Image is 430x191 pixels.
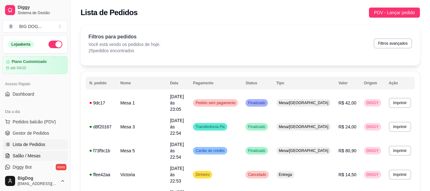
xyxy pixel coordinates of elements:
[13,164,32,170] span: Diggy Bot
[18,181,58,186] span: [EMAIL_ADDRESS][DOMAIN_NAME]
[89,124,113,130] div: d8f20167
[12,59,47,64] article: Plano Customizado
[389,170,411,180] button: Imprimir
[88,48,161,54] p: 25 pedidos encontrados
[3,20,68,33] button: Select a team
[3,56,68,74] a: Plano Customizadoaté 04/10
[18,176,58,181] span: BigDog
[88,33,161,41] p: Filtros para pedidos
[278,124,330,129] span: Mesa/[GEOGRAPHIC_DATA]
[89,100,113,106] div: 9dc17
[3,139,68,149] a: Lista de Pedidos
[335,77,360,89] th: Valor
[88,41,161,48] p: Você está vendo os pedidos de hoje.
[194,172,211,177] span: Dinheiro
[18,5,65,10] span: Diggy
[10,65,26,70] article: até 04/10
[3,107,68,117] div: Dia a dia
[278,172,293,177] span: Entrega
[389,98,411,108] button: Imprimir
[13,141,45,148] span: Lista de Pedidos
[166,77,189,89] th: Data
[18,10,65,15] span: Sistema de Gestão
[338,124,356,129] span: R$ 24,00
[13,153,41,159] span: Salão / Mesas
[194,100,237,105] span: Pedido sem pagamento
[89,148,113,154] div: f73f9c1b
[170,142,184,160] span: [DATE] às 22:54
[360,77,385,89] th: Origem
[247,100,267,105] span: Finalizado
[247,172,267,177] span: Cancelado
[3,173,68,188] button: BigDog[EMAIL_ADDRESS][DOMAIN_NAME]
[369,8,420,18] button: PDV - Lançar pedido
[116,77,166,89] th: Nome
[385,77,415,89] th: Ação
[374,38,412,48] button: Filtros avançados
[194,124,226,129] span: Transferência Pix
[365,124,380,129] span: DIGGY
[273,77,335,89] th: Tipo
[48,41,62,48] button: Alterar Status
[3,3,68,18] a: DiggySistema de Gestão
[242,77,272,89] th: Status
[365,148,380,153] span: DIGGY
[247,124,267,129] span: Finalizado
[365,100,380,105] span: DIGGY
[278,148,330,153] span: Mesa/[GEOGRAPHIC_DATA]
[86,77,116,89] th: N. pedido
[247,148,267,153] span: Finalizado
[89,171,113,178] div: ffee42aa
[8,23,14,30] span: B
[389,122,411,132] button: Imprimir
[170,166,184,183] span: [DATE] às 22:53
[389,146,411,156] button: Imprimir
[13,119,56,125] span: Pedidos balcão (PDV)
[365,172,380,177] span: DIGGY
[3,89,68,99] a: Dashboard
[338,148,356,153] span: R$ 80,90
[116,139,166,163] td: Mesa 5
[338,100,356,105] span: R$ 42,00
[3,151,68,161] a: Salão / Mesas
[3,162,68,172] a: Diggy Botnovo
[3,117,68,127] button: Pedidos balcão (PDV)
[278,100,330,105] span: Mesa/[GEOGRAPHIC_DATA]
[116,115,166,139] td: Mesa 3
[19,23,42,30] div: BIG DOG ...
[116,91,166,115] td: Mesa 1
[194,148,226,153] span: Cartão de crédito
[13,91,34,97] span: Dashboard
[338,172,356,177] span: R$ 14,50
[13,130,49,136] span: Gestor de Pedidos
[374,9,415,16] span: PDV - Lançar pedido
[116,163,166,187] td: Victoria
[170,118,184,136] span: [DATE] às 22:54
[81,8,138,18] h2: Lista de Pedidos
[170,94,184,112] span: [DATE] às 23:05
[3,128,68,138] a: Gestor de Pedidos
[189,77,242,89] th: Pagamento
[8,41,34,48] div: Loja aberta
[3,79,68,89] div: Acesso Rápido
